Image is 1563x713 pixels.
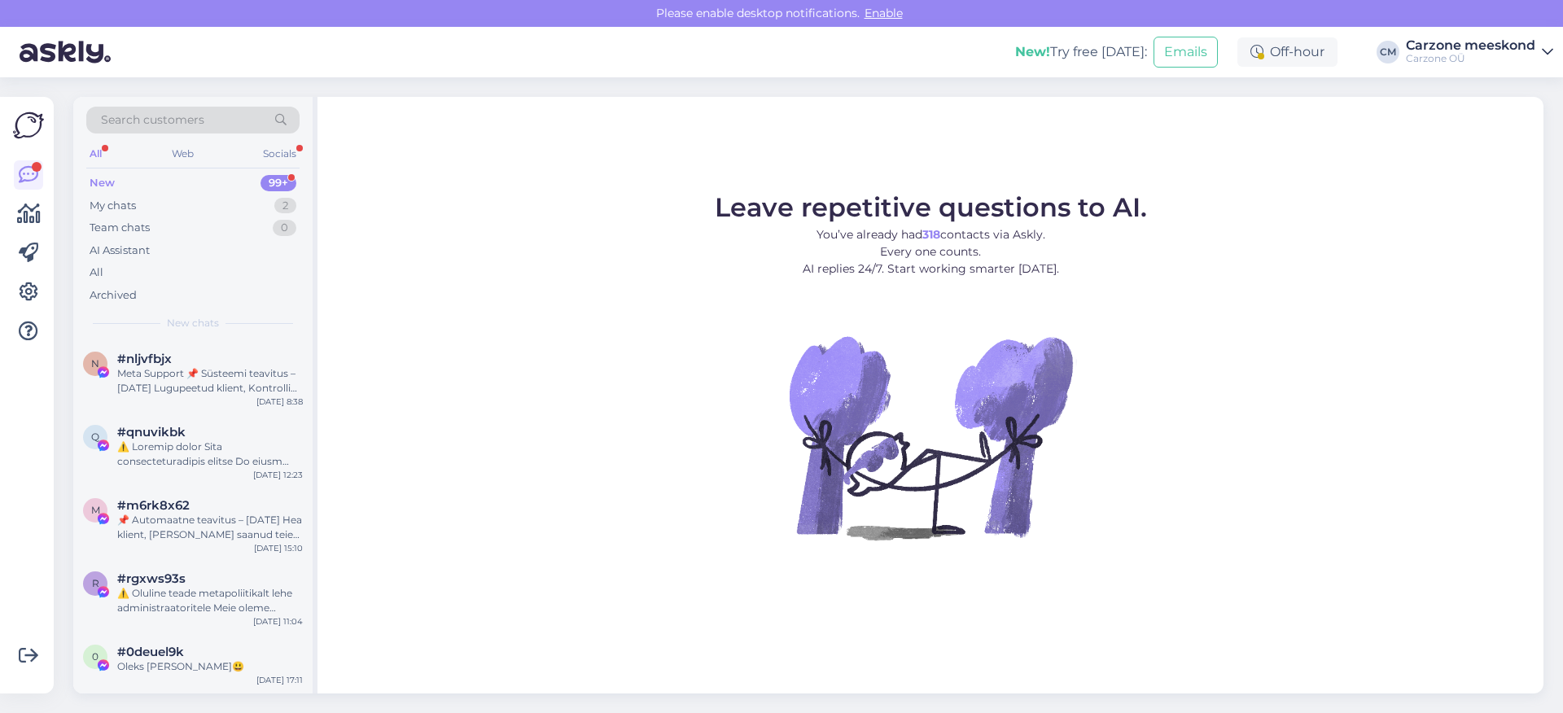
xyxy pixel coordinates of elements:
[90,287,137,304] div: Archived
[92,577,99,589] span: r
[784,291,1077,584] img: No Chat active
[117,659,303,674] div: Oleks [PERSON_NAME]😃
[1237,37,1338,67] div: Off-hour
[86,143,105,164] div: All
[90,198,136,214] div: My chats
[117,498,190,513] span: #m6rk8x62
[715,226,1147,278] p: You’ve already had contacts via Askly. Every one counts. AI replies 24/7. Start working smarter [...
[274,198,296,214] div: 2
[1154,37,1218,68] button: Emails
[1406,39,1535,52] div: Carzone meeskond
[1015,44,1050,59] b: New!
[922,227,940,242] b: 318
[117,645,184,659] span: #0deuel9k
[117,352,172,366] span: #nljvfbjx
[117,513,303,542] div: 📌 Automaatne teavitus – [DATE] Hea klient, [PERSON_NAME] saanud teie lehe kohta tagasisidet ja pl...
[254,542,303,554] div: [DATE] 15:10
[117,440,303,469] div: ⚠️ Loremip dolor Sita consecteturadipis elitse Do eiusm Temp incididuntut laboreet. Dolorem aliqu...
[117,571,186,586] span: #rgxws93s
[167,316,219,330] span: New chats
[1406,39,1553,65] a: Carzone meeskondCarzone OÜ
[169,143,197,164] div: Web
[90,243,150,259] div: AI Assistant
[92,650,99,663] span: 0
[260,143,300,164] div: Socials
[1377,41,1399,63] div: CM
[117,366,303,396] div: Meta Support 📌 Süsteemi teavitus – [DATE] Lugupeetud klient, Kontrolli käigus tuvastasime, et tei...
[90,220,150,236] div: Team chats
[90,175,115,191] div: New
[90,265,103,281] div: All
[117,425,186,440] span: #qnuvikbk
[253,469,303,481] div: [DATE] 12:23
[91,504,100,516] span: m
[1015,42,1147,62] div: Try free [DATE]:
[101,112,204,129] span: Search customers
[1406,52,1535,65] div: Carzone OÜ
[260,175,296,191] div: 99+
[715,191,1147,223] span: Leave repetitive questions to AI.
[117,586,303,615] div: ⚠️ Oluline teade metapoliitikalt lehe administraatoritele Meie oleme metapoliitika tugimeeskond. ...
[860,6,908,20] span: Enable
[256,674,303,686] div: [DATE] 17:11
[256,396,303,408] div: [DATE] 8:38
[273,220,296,236] div: 0
[91,431,99,443] span: q
[91,357,99,370] span: n
[253,615,303,628] div: [DATE] 11:04
[13,110,44,141] img: Askly Logo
